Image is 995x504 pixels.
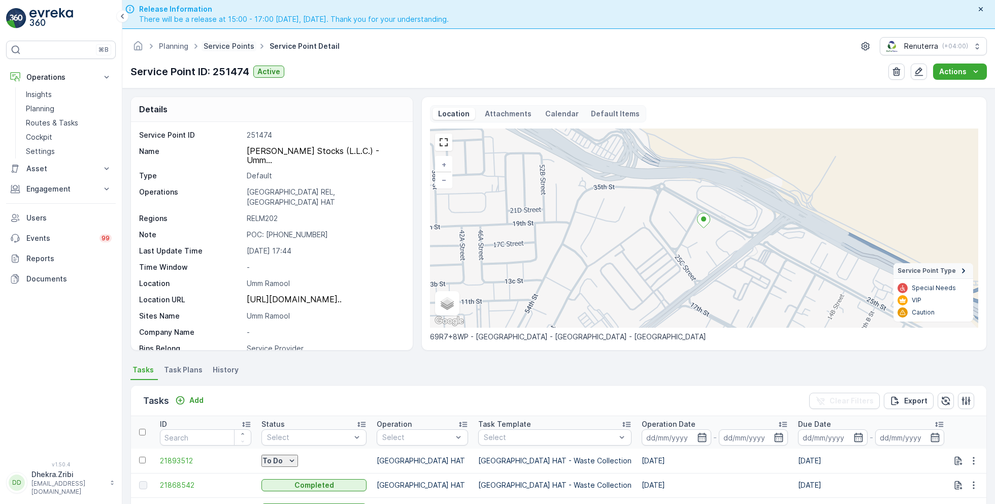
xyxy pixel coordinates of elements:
span: Tasks [132,365,154,375]
p: - [247,262,402,272]
p: Company Name [139,327,243,337]
a: Planning [22,102,116,116]
p: Default [247,171,402,181]
button: DDDhekra.Zribi[EMAIL_ADDRESS][DOMAIN_NAME] [6,469,116,496]
p: Service Point ID: 251474 [130,64,249,79]
p: RELM202 [247,213,402,224]
p: Location [139,278,243,289]
p: - [870,431,873,444]
p: Time Window [139,262,243,272]
button: Completed [261,479,367,491]
div: Toggle Row Selected [139,481,147,489]
p: Routes & Tasks [26,118,78,128]
p: Cockpit [26,132,52,142]
p: Engagement [26,184,95,194]
img: logo [6,8,26,28]
button: Clear Filters [809,393,880,409]
p: Select [484,432,616,443]
p: [URL][DOMAIN_NAME].. [247,295,342,304]
a: Insights [22,87,116,102]
a: Routes & Tasks [22,116,116,130]
p: ID [160,419,167,429]
p: Add [189,395,204,405]
img: Screenshot_2024-07-26_at_13.33.01.png [884,41,900,52]
input: dd/mm/yyyy [798,429,868,446]
a: 21868542 [160,480,251,490]
button: Engagement [6,179,116,199]
p: Bins Belong [139,343,243,354]
button: Renuterra(+04:00) [880,37,987,55]
td: [DATE] [793,473,949,497]
img: logo_light-DOdMpM7g.png [29,8,73,28]
p: [GEOGRAPHIC_DATA] REL, [GEOGRAPHIC_DATA] HAT [247,187,402,207]
button: Asset [6,159,116,179]
p: Last Update Time [139,246,243,256]
span: Release Information [139,4,449,14]
a: 21893512 [160,456,251,466]
a: Documents [6,269,116,289]
span: Service Point Type [898,267,956,275]
span: There will be a release at 15:00 - 17:00 [DATE], [DATE]. Thank you for your understanding. [139,14,449,24]
p: Tasks [143,394,169,408]
span: v 1.50.4 [6,461,116,467]
input: dd/mm/yyyy [875,429,945,446]
a: View Fullscreen [436,135,451,150]
p: Regions [139,213,243,224]
p: Clear Filters [830,396,874,406]
p: Actions [939,67,967,77]
p: Task Template [478,419,531,429]
p: - [713,431,717,444]
p: Location URL [139,295,243,305]
p: Type [139,171,243,181]
button: Operations [6,67,116,87]
p: VIP [912,296,921,304]
p: Calendar [545,109,579,119]
p: 99 [102,234,110,242]
p: Umm Ramool [247,311,402,321]
a: Homepage [132,44,144,53]
p: Service Provider [247,343,402,354]
span: History [213,365,239,375]
a: Service Points [204,42,254,50]
p: [GEOGRAPHIC_DATA] HAT [377,456,468,466]
p: Events [26,233,93,243]
p: Users [26,213,112,223]
input: dd/mm/yyyy [642,429,711,446]
p: Completed [294,480,334,490]
p: Renuterra [904,41,938,51]
td: [DATE] [637,473,793,497]
a: Open this area in Google Maps (opens a new window) [433,314,466,328]
p: To Do [262,456,283,466]
button: Actions [933,64,987,80]
div: DD [9,475,25,491]
a: Zoom In [436,157,451,172]
summary: Service Point Type [893,263,973,279]
p: Attachments [483,109,533,119]
p: Reports [26,254,112,264]
p: Insights [26,89,52,100]
button: Add [171,394,208,406]
p: Details [139,103,168,115]
p: [EMAIL_ADDRESS][DOMAIN_NAME] [31,480,105,496]
p: Asset [26,164,95,174]
td: [DATE] [793,449,949,473]
p: Select [382,432,452,443]
p: Planning [26,104,54,114]
p: Status [261,419,285,429]
p: - [247,327,402,337]
p: Name [139,146,243,165]
img: Google [433,314,466,328]
p: Operation Date [642,419,695,429]
p: ⌘B [98,46,109,54]
p: POC: [PHONE_NUMBER] [247,230,402,240]
a: Cockpit [22,130,116,144]
a: Zoom Out [436,172,451,187]
p: Due Date [798,419,831,429]
p: Export [904,396,927,406]
a: Events99 [6,228,116,248]
span: + [442,160,446,169]
p: Umm Ramool [247,278,402,289]
a: Users [6,208,116,228]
